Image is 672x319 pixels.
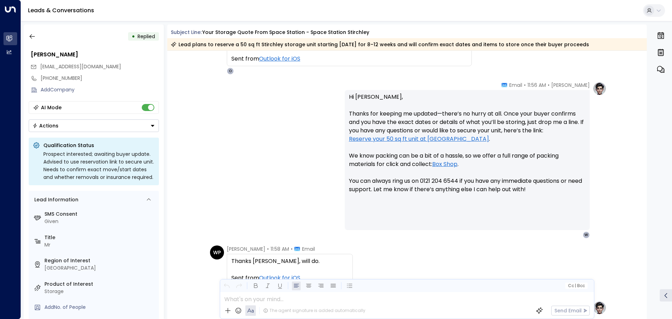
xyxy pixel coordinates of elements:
[44,218,156,225] div: Given
[593,82,607,96] img: profile-logo.png
[231,55,467,63] div: Sent from
[267,245,269,252] span: •
[349,93,586,202] p: Hi [PERSON_NAME], Thanks for keeping me updated—there’s no hurry at all. Once your buyer confirms...
[44,264,156,272] div: [GEOGRAPHIC_DATA]
[44,280,156,288] label: Product of Interest
[202,29,369,36] div: Your storage quote from Space Station - Space Station Stirchley
[44,241,156,249] div: Mr
[31,50,159,59] div: [PERSON_NAME]
[171,29,202,36] span: Subject Line:
[132,30,135,43] div: •
[32,196,78,203] div: Lead Information
[171,41,589,48] div: Lead plans to reserve a 50 sq ft Stirchley storage unit starting [DATE] for 8–12 weeks and will c...
[259,274,300,282] a: Outlook for iOS
[259,55,300,63] a: Outlook for iOS
[29,119,159,132] button: Actions
[43,150,155,181] div: Prospect interested; awaiting buyer update. Advised to use reservation link to secure unit. Needs...
[29,119,159,132] div: Button group with a nested menu
[44,288,156,295] div: Storage
[28,6,94,14] a: Leads & Conversations
[263,307,365,314] div: The agent signature is added automatically
[291,245,293,252] span: •
[41,75,159,82] div: [PHONE_NUMBER]
[44,304,156,311] div: AddNo. of People
[227,245,265,252] span: [PERSON_NAME]
[349,135,489,143] a: Reserve your 50 sq ft unit at [GEOGRAPHIC_DATA]
[231,274,348,282] div: Sent from
[44,210,156,218] label: SMS Consent
[138,33,155,40] span: Replied
[583,231,590,238] div: W
[302,245,315,252] span: Email
[40,63,121,70] span: wayne_panton@hotmail.com
[548,82,549,89] span: •
[524,82,526,89] span: •
[568,283,584,288] span: Cc Bcc
[432,160,457,168] a: Box Shop
[41,104,62,111] div: AI Mode
[565,283,587,289] button: Cc|Bcc
[40,63,121,70] span: [EMAIL_ADDRESS][DOMAIN_NAME]
[575,283,576,288] span: |
[210,245,224,259] div: WP
[593,301,607,315] img: profile-logo.png
[271,245,289,252] span: 11:58 AM
[227,68,234,75] div: O
[509,82,522,89] span: Email
[222,282,231,290] button: Undo
[231,257,348,265] div: Thanks [PERSON_NAME], will do.
[41,86,159,93] div: AddCompany
[44,257,156,264] label: Region of Interest
[33,123,58,129] div: Actions
[551,82,590,89] span: [PERSON_NAME]
[44,234,156,241] label: Title
[43,142,155,149] p: Qualification Status
[527,82,546,89] span: 11:56 AM
[234,282,243,290] button: Redo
